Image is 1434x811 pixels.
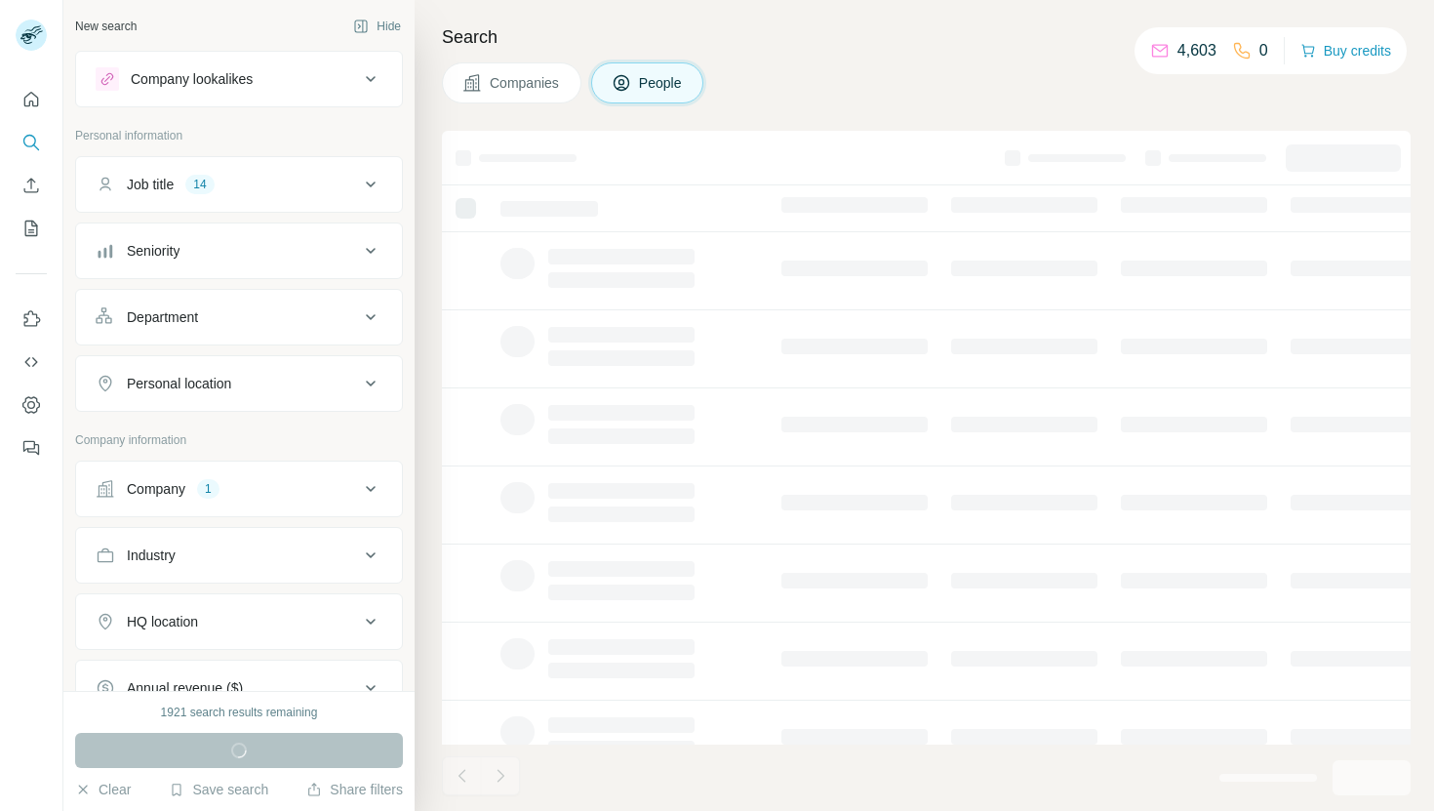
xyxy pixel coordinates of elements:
[76,161,402,208] button: Job title14
[1177,39,1216,62] p: 4,603
[127,307,198,327] div: Department
[16,387,47,423] button: Dashboard
[16,430,47,466] button: Feedback
[76,294,402,341] button: Department
[197,480,219,498] div: 1
[16,211,47,246] button: My lists
[1259,39,1268,62] p: 0
[127,612,198,631] div: HQ location
[127,678,243,698] div: Annual revenue ($)
[639,73,684,93] span: People
[75,127,403,144] p: Personal information
[131,69,253,89] div: Company lookalikes
[75,780,131,799] button: Clear
[127,241,179,261] div: Seniority
[76,227,402,274] button: Seniority
[76,532,402,579] button: Industry
[16,82,47,117] button: Quick start
[76,56,402,102] button: Company lookalikes
[161,704,318,721] div: 1921 search results remaining
[76,360,402,407] button: Personal location
[127,175,174,194] div: Job title
[127,479,185,499] div: Company
[16,345,47,380] button: Use Surfe API
[127,374,231,393] div: Personal location
[127,546,176,565] div: Industry
[76,665,402,711] button: Annual revenue ($)
[185,176,214,193] div: 14
[442,23,1411,51] h4: Search
[169,780,268,799] button: Save search
[76,466,402,512] button: Company1
[339,12,415,41] button: Hide
[75,431,403,449] p: Company information
[490,73,561,93] span: Companies
[306,780,403,799] button: Share filters
[76,598,402,645] button: HQ location
[16,125,47,160] button: Search
[16,302,47,337] button: Use Surfe on LinkedIn
[75,18,137,35] div: New search
[1300,37,1391,64] button: Buy credits
[16,168,47,203] button: Enrich CSV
